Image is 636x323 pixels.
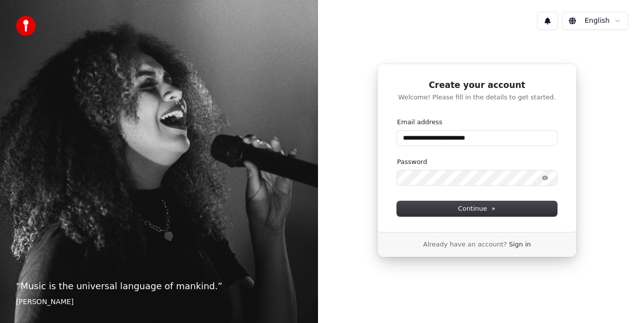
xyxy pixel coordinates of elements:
[423,240,507,249] span: Already have an account?
[397,93,557,102] p: Welcome! Please fill in the details to get started.
[397,201,557,216] button: Continue
[397,158,427,166] label: Password
[397,118,442,127] label: Email address
[397,80,557,91] h1: Create your account
[509,240,531,249] a: Sign in
[535,172,555,184] button: Show password
[16,16,36,36] img: youka
[16,297,302,307] footer: [PERSON_NAME]
[16,279,302,293] p: “ Music is the universal language of mankind. ”
[458,204,496,213] span: Continue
